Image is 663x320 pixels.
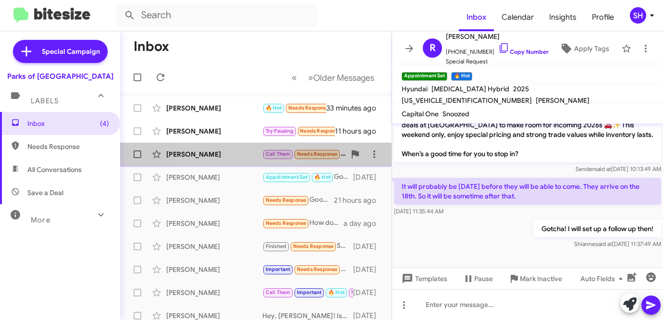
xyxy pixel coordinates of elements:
nav: Page navigation example [286,68,380,87]
div: Parks of [GEOGRAPHIC_DATA] [7,72,113,81]
span: [DATE] 11:35:44 AM [394,208,443,215]
span: Needs Response [297,266,338,272]
span: [PHONE_NUMBER] [446,42,549,57]
span: Labels [31,97,59,105]
div: [PERSON_NAME] [166,196,262,205]
span: Needs Response [288,105,329,111]
div: Gotcha! I will set up a follow up then! [262,172,353,183]
small: 🔥 Hot [451,72,472,81]
span: « [292,72,297,84]
div: 33 minutes ago [326,103,384,113]
span: 🔥 Hot [266,105,282,111]
span: Hyundai [402,85,428,93]
div: [DATE] [353,265,384,274]
span: said at [594,165,611,172]
div: 21 hours ago [334,196,384,205]
span: Important [266,266,291,272]
span: Appointment Set [266,174,308,180]
span: All Conversations [27,165,82,174]
div: No [262,264,353,275]
span: Needs Response [266,220,307,226]
small: Appointment Set [402,72,447,81]
a: Special Campaign [13,40,108,63]
span: Older Messages [313,73,374,83]
span: Sender [DATE] 10:13:49 AM [576,165,661,172]
div: [PERSON_NAME] [166,288,262,297]
input: Search [116,4,318,27]
span: 🔥 Hot [328,289,344,295]
div: [PERSON_NAME] [166,172,262,182]
span: Try Pausing [351,289,379,295]
button: Next [302,68,380,87]
span: (4) [100,119,109,128]
span: [US_VEHICLE_IDENTIFICATION_NUMBER] [402,96,532,105]
span: Needs Response [300,128,341,134]
span: [PERSON_NAME] [536,96,589,105]
span: Shianne [DATE] 11:37:49 AM [574,240,661,247]
span: 🔥 Hot [314,174,331,180]
button: Mark Inactive [501,270,570,287]
div: 11 hours ago [335,126,384,136]
a: Copy Number [498,48,549,55]
span: Capital One [402,110,439,118]
div: How do yall finance [262,218,344,229]
div: [DATE] [353,288,384,297]
a: Calendar [494,3,541,31]
div: [PERSON_NAME] [166,103,262,113]
a: Insights [541,3,584,31]
div: [PERSON_NAME] [166,149,262,159]
span: Inbox [27,119,109,128]
div: [PERSON_NAME] [166,126,262,136]
h1: Inbox [134,39,169,54]
span: Save a Deal [27,188,63,197]
a: Inbox [459,3,494,31]
span: Snoozed [442,110,469,118]
div: Yes, sir. I appreciate your patience again. [262,287,353,298]
div: [DATE] [353,242,384,251]
p: It will probably be [DATE] before they will be able to come. They arrive on the 18th. So it will ... [394,178,661,205]
span: Auto Fields [580,270,626,287]
span: Needs Response [293,243,334,249]
span: Needs Response [266,197,307,203]
span: [MEDICAL_DATA] Hybrid [431,85,509,93]
span: Important [297,289,322,295]
div: [PERSON_NAME] [166,219,262,228]
div: Good morning, [PERSON_NAME]. Pray all is well. Got your text. Yes, I'm interested in a 2025 Linco... [262,195,334,206]
span: Call Them [266,289,291,295]
div: Not yet ready to buy a car. [262,125,335,136]
span: R [430,40,436,56]
span: Call Them [266,151,291,157]
div: Hey [PERSON_NAME] give me a call at your convenience please [262,148,345,160]
a: Profile [584,3,622,31]
span: » [308,72,313,84]
span: 2025 [513,85,529,93]
button: Pause [455,270,501,287]
p: Gotcha! I will set up a follow up then! [534,220,661,237]
div: Again, No Needs. [262,102,326,113]
span: Try Pausing [266,128,294,134]
div: [PERSON_NAME] [166,242,262,251]
span: Special Campaign [42,47,100,56]
p: Hi [PERSON_NAME]! With the new year approaching fast, we’re making CRAZY deals at [GEOGRAPHIC_DAT... [394,107,661,162]
span: Finished [266,243,287,249]
button: Auto Fields [573,270,634,287]
div: [PERSON_NAME] [166,265,262,274]
div: [DATE] [353,172,384,182]
div: Send link to the vehicle [262,241,353,252]
span: Special Request [446,57,549,66]
span: More [31,216,50,224]
div: SH [630,7,646,24]
button: Previous [286,68,303,87]
span: Mark Inactive [520,270,562,287]
button: SH [622,7,652,24]
span: Needs Response [297,151,338,157]
span: Apply Tags [574,40,609,57]
span: Needs Response [27,142,109,151]
span: Templates [400,270,447,287]
span: Pause [474,270,493,287]
button: Templates [392,270,455,287]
